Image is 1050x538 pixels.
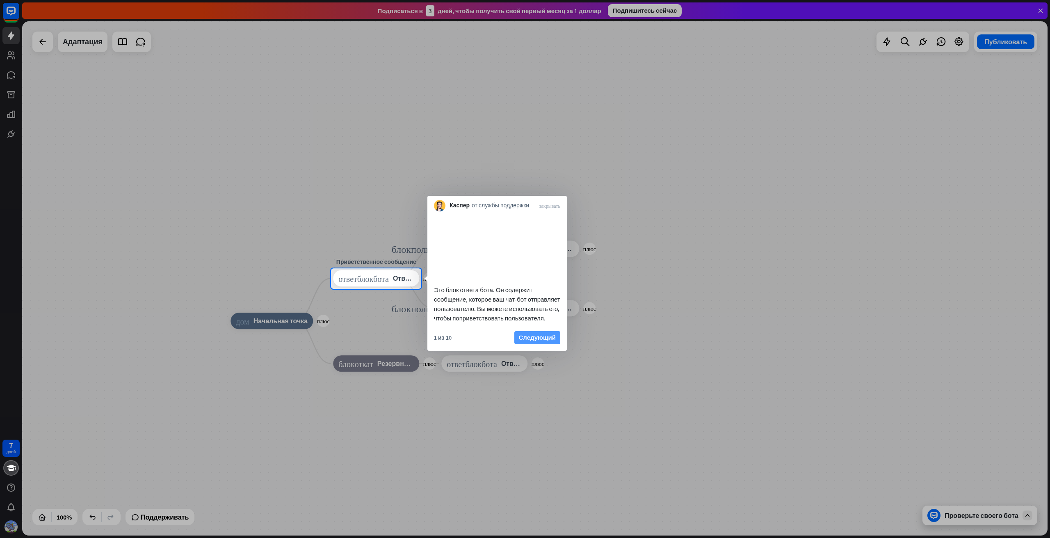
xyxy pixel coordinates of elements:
font: Это блок ответа бота. Он содержит сообщение, которое ваш чат-бот отправляет пользователю. Вы може... [434,286,560,322]
font: 1 из 10 [434,334,452,341]
button: Следующий [514,331,560,344]
font: ответ_блок_бота [338,275,389,283]
font: Следующий [519,334,556,341]
font: Каспер [450,202,470,209]
font: закрывать [539,203,560,208]
button: Открыть виджет чата LiveChat [7,3,31,28]
font: Ответ бота [393,275,428,283]
font: от службы поддержки [472,202,529,209]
